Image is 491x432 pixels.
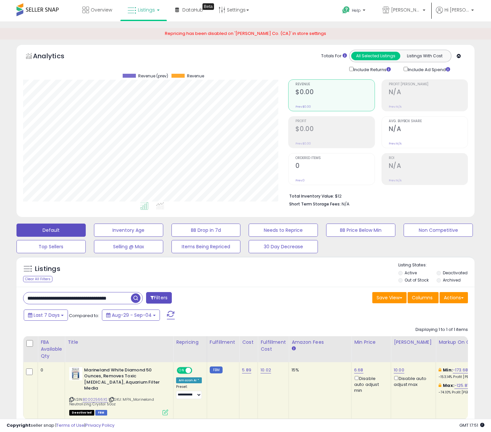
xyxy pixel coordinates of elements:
[295,125,374,134] h2: $0.00
[400,52,449,60] button: Listings With Cost
[33,51,77,62] h5: Analytics
[16,224,86,237] button: Default
[389,162,468,171] h2: N/A
[112,312,152,318] span: Aug-29 - Sep-04
[138,74,168,78] span: Revenue (prev)
[94,224,163,237] button: Inventory Age
[408,292,439,303] button: Columns
[394,367,404,373] a: 10.00
[177,367,186,373] span: ON
[138,7,155,13] span: Listings
[443,367,453,373] b: Min:
[16,240,86,253] button: Top Sellers
[295,156,374,160] span: Ordered Items
[389,105,402,109] small: Prev: N/A
[394,339,433,346] div: [PERSON_NAME]
[261,339,286,353] div: Fulfillment Cost
[440,292,468,303] button: Actions
[292,367,346,373] div: 15%
[289,201,341,207] b: Short Term Storage Fees:
[295,120,374,123] span: Profit
[191,367,202,373] span: OFF
[289,193,334,199] b: Total Inventory Value:
[261,367,271,373] a: 10.02
[453,367,468,373] a: -173.68
[321,53,347,59] div: Totals For
[41,339,62,360] div: FBA Available Qty
[24,310,68,321] button: Last 7 Days
[292,346,295,352] small: Amazon Fees.
[94,240,163,253] button: Selling @ Max
[337,1,372,21] a: Help
[443,277,461,283] label: Archived
[399,66,461,73] div: Include Ad Spend
[459,422,484,428] span: 2025-09-12 17:51 GMT
[342,201,350,207] span: N/A
[7,422,31,428] strong: Copyright
[436,7,474,21] a: Hi [PERSON_NAME]
[242,339,255,346] div: Cost
[176,377,202,383] div: Amazon AI *
[354,367,363,373] a: 6.68
[372,292,407,303] button: Save View
[445,7,469,13] span: Hi [PERSON_NAME]
[295,105,311,109] small: Prev: $0.00
[176,339,204,346] div: Repricing
[351,52,400,60] button: All Selected Listings
[102,310,160,321] button: Aug-29 - Sep-04
[389,88,468,97] h2: N/A
[7,422,114,429] div: seller snap | |
[443,382,454,389] b: Max:
[84,367,164,393] b: Marineland White Diamond 50 Ounces, Removes Toxic [MEDICAL_DATA], Aquarium Filter Media
[295,178,305,182] small: Prev: 0
[23,276,52,282] div: Clear All Filters
[344,66,399,73] div: Include Returns
[210,339,236,346] div: Fulfillment
[202,3,214,10] div: Tooltip anchor
[391,7,421,13] span: [PERSON_NAME] Co.
[249,240,318,253] button: 30 Day Decrease
[34,312,60,318] span: Last 7 Days
[41,367,60,373] div: 0
[171,240,241,253] button: Items Being Repriced
[68,339,170,346] div: Title
[85,422,114,428] a: Privacy Policy
[146,292,172,304] button: Filters
[443,270,468,276] label: Deactivated
[171,224,241,237] button: BB Drop in 7d
[176,385,202,399] div: Preset:
[342,6,350,14] i: Get Help
[389,83,468,86] span: Profit [PERSON_NAME]
[295,142,311,146] small: Prev: $0.00
[292,339,349,346] div: Amazon Fees
[69,312,99,319] span: Compared to:
[210,366,223,373] small: FBM
[389,178,402,182] small: Prev: N/A
[295,83,374,86] span: Revenue
[249,224,318,237] button: Needs to Reprice
[389,125,468,134] h2: N/A
[289,192,463,200] li: $12
[56,422,84,428] a: Terms of Use
[404,224,473,237] button: Non Competitive
[394,375,431,388] div: Disable auto adjust max
[389,142,402,146] small: Prev: N/A
[69,397,154,407] span: | SKU: MFN_Marineland Neutralizing Crystal 50oz
[295,162,374,171] h2: 0
[454,382,469,389] a: -125.81
[405,270,417,276] label: Active
[389,156,468,160] span: ROI
[412,294,433,301] span: Columns
[415,327,468,333] div: Displaying 1 to 1 of 1 items
[405,277,429,283] label: Out of Stock
[182,7,203,13] span: DataHub
[295,88,374,97] h2: $0.00
[83,397,107,402] a: B0002566XS
[35,264,60,274] h5: Listings
[354,375,386,394] div: Disable auto adjust min
[69,367,168,415] div: ASIN:
[69,410,94,416] span: All listings that are unavailable for purchase on Amazon for any reason other than out-of-stock
[398,262,475,268] p: Listing States:
[91,7,112,13] span: Overview
[242,367,251,373] a: 5.89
